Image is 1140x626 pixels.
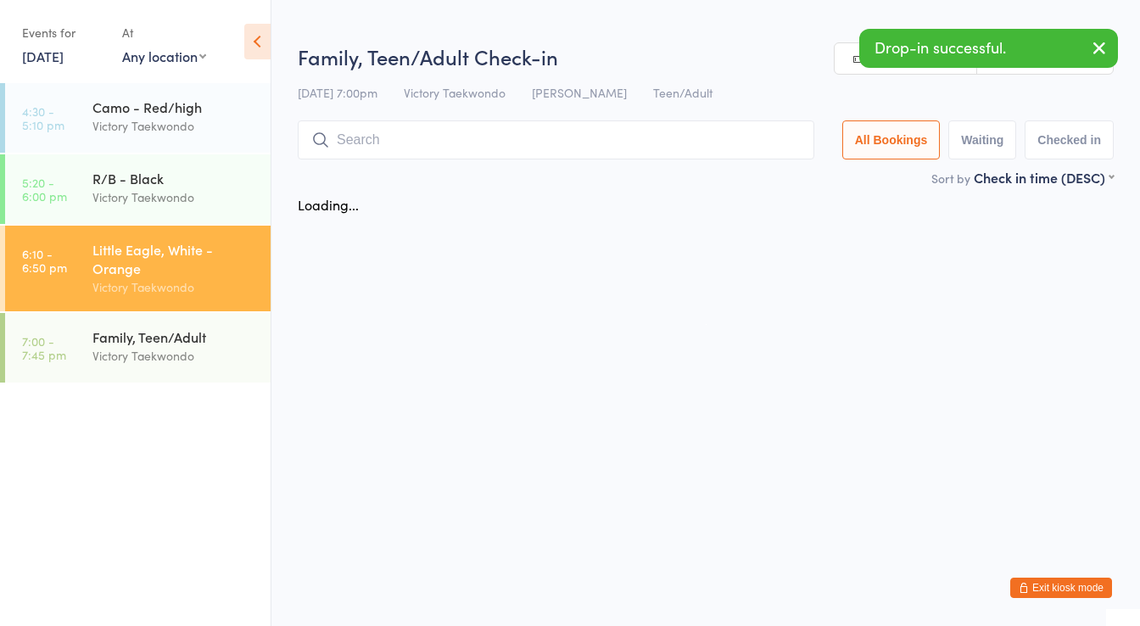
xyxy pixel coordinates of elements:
[22,334,66,361] time: 7:00 - 7:45 pm
[5,83,271,153] a: 4:30 -5:10 pmCamo - Red/highVictory Taekwondo
[298,42,1114,70] h2: Family, Teen/Adult Check-in
[298,195,359,214] div: Loading...
[931,170,970,187] label: Sort by
[5,313,271,383] a: 7:00 -7:45 pmFamily, Teen/AdultVictory Taekwondo
[92,187,256,207] div: Victory Taekwondo
[122,19,206,47] div: At
[92,98,256,116] div: Camo - Red/high
[859,29,1118,68] div: Drop-in successful.
[1010,578,1112,598] button: Exit kiosk mode
[5,226,271,311] a: 6:10 -6:50 pmLittle Eagle, White - OrangeVictory Taekwondo
[22,176,67,203] time: 5:20 - 6:00 pm
[842,120,941,159] button: All Bookings
[22,19,105,47] div: Events for
[92,116,256,136] div: Victory Taekwondo
[298,84,377,101] span: [DATE] 7:00pm
[1025,120,1114,159] button: Checked in
[404,84,506,101] span: Victory Taekwondo
[22,104,64,131] time: 4:30 - 5:10 pm
[532,84,627,101] span: [PERSON_NAME]
[948,120,1016,159] button: Waiting
[22,247,67,274] time: 6:10 - 6:50 pm
[122,47,206,65] div: Any location
[22,47,64,65] a: [DATE]
[298,120,814,159] input: Search
[92,346,256,366] div: Victory Taekwondo
[92,277,256,297] div: Victory Taekwondo
[92,169,256,187] div: R/B - Black
[974,168,1114,187] div: Check in time (DESC)
[5,154,271,224] a: 5:20 -6:00 pmR/B - BlackVictory Taekwondo
[92,240,256,277] div: Little Eagle, White - Orange
[92,327,256,346] div: Family, Teen/Adult
[653,84,712,101] span: Teen/Adult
